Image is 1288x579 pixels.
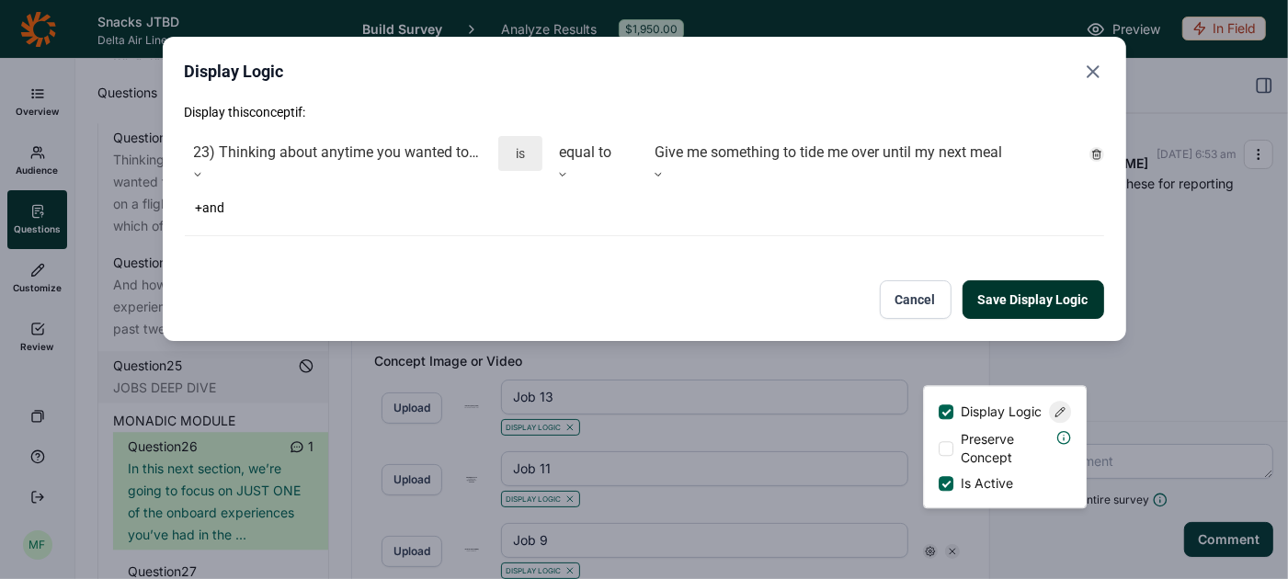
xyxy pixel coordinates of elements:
button: Cancel [880,280,952,319]
button: Save Display Logic [963,280,1104,319]
div: Remove [1089,147,1104,162]
button: +and [185,195,236,221]
button: Close [1082,59,1104,85]
h2: Display Logic [185,59,284,85]
p: Display this concept if: [185,103,1104,121]
div: is [498,136,542,171]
